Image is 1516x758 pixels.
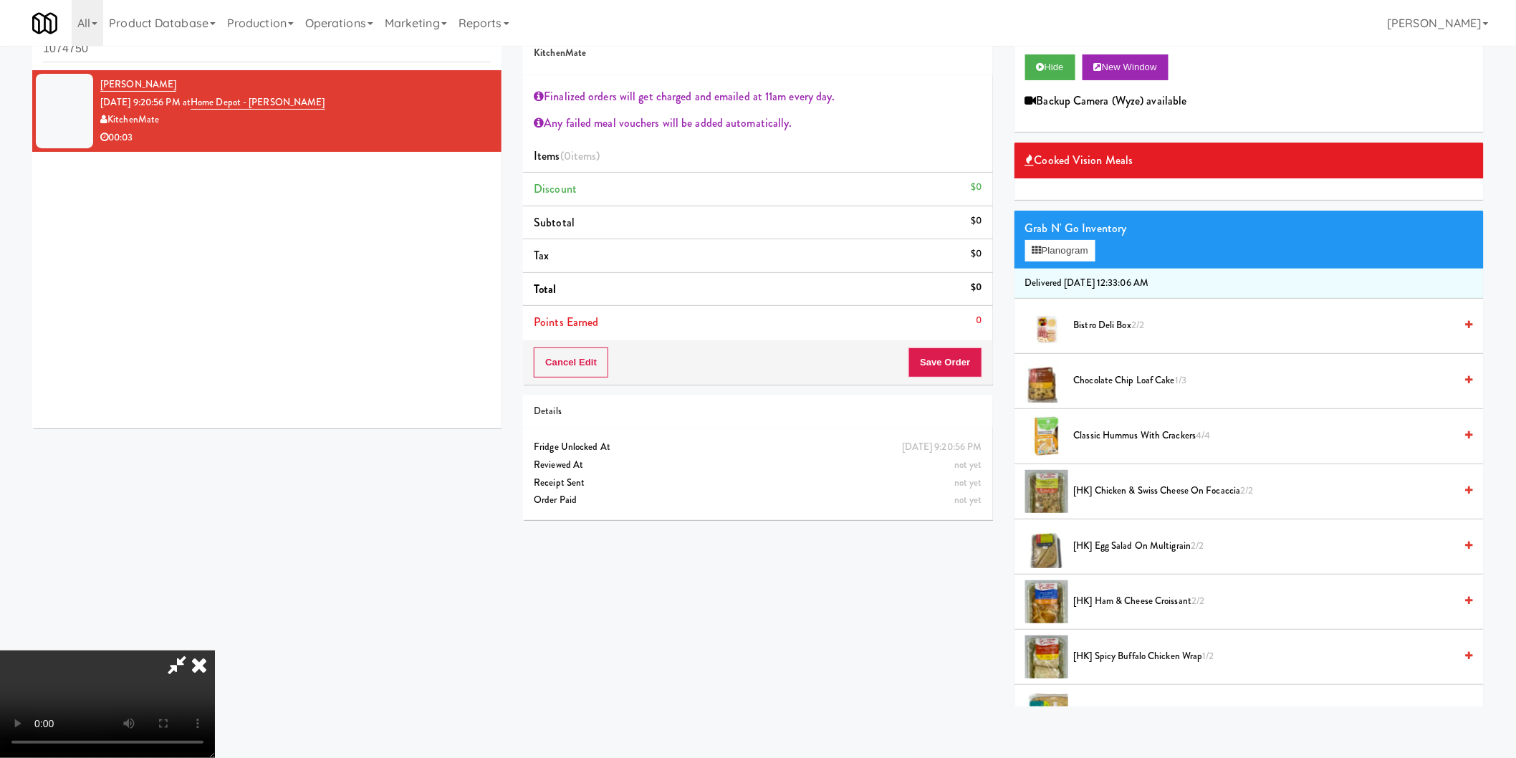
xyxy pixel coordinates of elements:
span: Tax [534,247,549,264]
div: [HK] Chicken & Swiss Cheese On Focaccia2/2 [1068,482,1473,500]
div: Details [534,403,982,421]
span: Cooked Vision Meals [1025,150,1133,171]
span: Subtotal [534,214,575,231]
img: Micromart [32,11,57,36]
span: not yet [954,476,982,489]
button: Cancel Edit [534,347,608,378]
span: [HK] Spicy Buffalo Chicken Wrap [1074,648,1455,666]
button: New Window [1083,54,1169,80]
a: Home Depot - [PERSON_NAME] [191,95,325,110]
span: [HK] Egg Salad on Multigrain [1074,537,1455,555]
span: Total [534,281,557,297]
div: Bistro Deli Box2/2 [1068,317,1473,335]
div: 00:03 [100,129,491,147]
div: [HK] Turkey & Cheese Multigrain2/2 [1068,703,1473,721]
div: Classic Hummus With Crackers4/4 [1068,427,1473,445]
div: Any failed meal vouchers will be added automatically. [534,112,982,134]
div: $0 [971,245,982,263]
span: 2/2 [1131,318,1144,332]
div: Reviewed At [534,456,982,474]
ng-pluralize: items [571,148,597,164]
h5: KitchenMate [534,48,982,59]
span: [HK] Turkey & Cheese Multigrain [1074,703,1455,721]
span: 2/2 [1241,484,1254,497]
span: Bistro Deli Box [1074,317,1455,335]
button: Save Order [908,347,982,378]
button: Planogram [1025,240,1095,262]
span: not yet [954,493,982,507]
span: Discount [534,181,577,197]
span: [HK] Ham & Cheese Croissant [1074,593,1455,610]
span: 2/2 [1203,704,1216,718]
span: 2/2 [1191,539,1204,552]
span: 1/3 [1175,373,1186,387]
li: Delivered [DATE] 12:33:06 AM [1014,269,1484,299]
input: Search vision orders [43,36,491,62]
div: Order Paid [534,491,982,509]
span: Chocolate Chip Loaf Cake [1074,372,1455,390]
span: (0 ) [560,148,600,164]
div: $0 [971,178,982,196]
span: [DATE] 9:20:56 PM at [100,95,191,109]
span: 4/4 [1196,428,1210,442]
div: [HK] Spicy Buffalo Chicken Wrap1/2 [1068,648,1473,666]
div: 0 [977,312,982,330]
span: 1/2 [1203,649,1214,663]
div: Fridge Unlocked At [534,438,982,456]
span: Items [534,148,600,164]
div: Chocolate Chip Loaf Cake1/3 [1068,372,1473,390]
button: Hide [1025,54,1075,80]
div: Grab N' Go Inventory [1025,218,1473,239]
div: $0 [971,279,982,297]
div: [DATE] 9:20:56 PM [902,438,982,456]
span: not yet [954,458,982,471]
div: [HK] Ham & Cheese Croissant2/2 [1068,593,1473,610]
a: [PERSON_NAME] [100,77,176,92]
div: Receipt Sent [534,474,982,492]
span: 2/2 [1191,594,1204,608]
span: [HK] Chicken & Swiss Cheese On Focaccia [1074,482,1455,500]
li: [PERSON_NAME][DATE] 9:20:56 PM atHome Depot - [PERSON_NAME]KitchenMate00:03 [32,70,502,152]
div: Backup Camera (Wyze) available [1025,90,1187,112]
span: Points Earned [534,314,598,330]
div: [HK] Egg Salad on Multigrain2/2 [1068,537,1473,555]
div: Finalized orders will get charged and emailed at 11am every day. [534,86,982,107]
div: $0 [971,212,982,230]
span: Classic Hummus With Crackers [1074,427,1455,445]
div: KitchenMate [100,111,491,129]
